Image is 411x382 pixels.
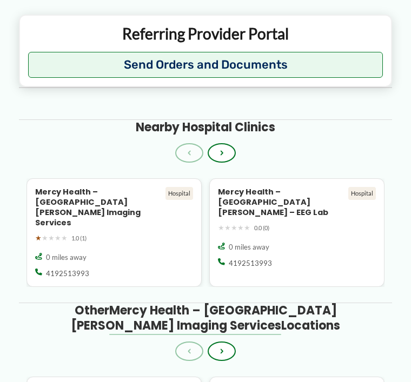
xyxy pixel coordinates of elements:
button: › [208,341,236,361]
span: ★ [48,232,55,245]
div: Hospital [165,187,193,200]
a: Mercy Health – [GEOGRAPHIC_DATA][PERSON_NAME] – EEG Lab Hospital ★★★★★ 0.0 (0) 0 miles away 41925... [209,178,385,286]
a: Mercy Health – [GEOGRAPHIC_DATA][PERSON_NAME] Imaging Services Hospital ★★★★★ 1.0 (1) 0 miles awa... [26,178,202,286]
span: 4192513993 [46,269,89,278]
span: 0.0 (0) [254,223,269,233]
h4: Mercy Health – [GEOGRAPHIC_DATA][PERSON_NAME] – EEG Lab [218,187,344,218]
span: Mercy Health – [GEOGRAPHIC_DATA][PERSON_NAME] Imaging Services [71,302,337,334]
span: ★ [42,232,48,245]
button: › [208,143,236,163]
span: 4192513993 [229,258,272,268]
span: ★ [237,222,244,234]
button: Send Orders and Documents [28,52,383,78]
h3: Nearby Hospital Clinics [136,120,275,135]
span: 0 miles away [229,242,269,252]
span: 1.0 (1) [71,233,87,244]
h3: Other Locations [26,303,385,334]
p: Referring Provider Portal [28,24,383,43]
span: ‹ [188,148,191,158]
span: ‹ [188,346,191,356]
button: ‹ [175,341,203,361]
span: ★ [218,222,224,234]
span: ★ [231,222,237,234]
span: ★ [55,232,61,245]
button: ‹ [175,143,203,163]
span: ★ [244,222,250,234]
span: ★ [61,232,68,245]
span: › [220,148,223,158]
h4: Mercy Health – [GEOGRAPHIC_DATA][PERSON_NAME] Imaging Services [35,187,162,228]
span: › [220,346,223,356]
span: ★ [35,232,42,245]
span: ★ [224,222,231,234]
span: 0 miles away [46,252,87,262]
div: Hospital [348,187,376,200]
